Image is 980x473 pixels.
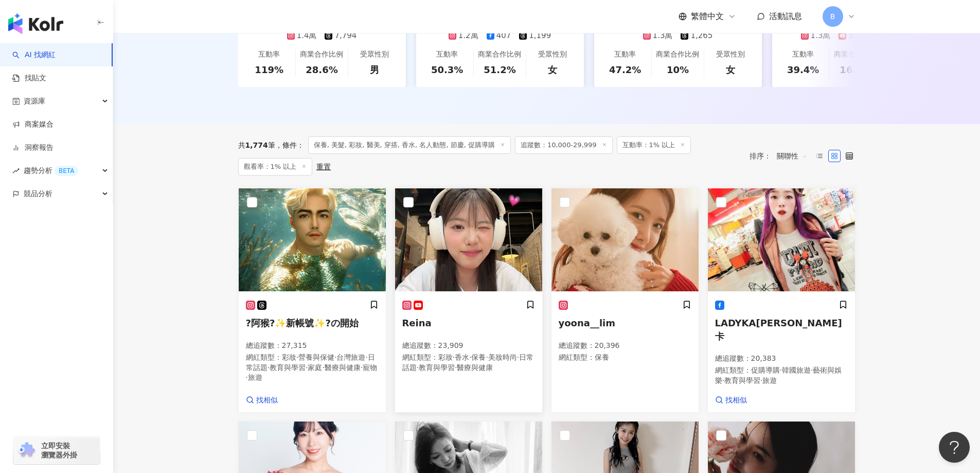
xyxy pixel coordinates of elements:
[360,49,389,60] div: 受眾性別
[471,353,486,361] span: 保養
[238,141,275,149] div: 共 筆
[780,366,782,374] span: ·
[12,73,46,83] a: 找貼文
[725,395,747,406] span: 找相似
[715,354,848,364] p: 總追蹤數 ： 20,383
[715,318,842,341] span: LADYKA[PERSON_NAME]卡
[246,395,278,406] a: 找相似
[363,363,377,372] span: 寵物
[551,188,699,413] a: KOL Avataryoona__lim總追蹤數：20,396網紅類型：保養
[787,63,819,76] div: 39.4%
[538,49,567,60] div: 受眾性別
[325,363,361,372] span: 醫療與健康
[455,353,469,361] span: 香水
[419,363,455,372] span: 教育與學習
[246,353,379,383] p: 網紅類型 ：
[16,442,37,459] img: chrome extension
[361,363,363,372] span: ·
[402,318,432,328] span: Reina
[297,30,317,41] div: 1.4萬
[722,376,724,384] span: ·
[478,49,521,60] div: 商業合作比例
[726,63,735,76] div: 女
[617,136,691,154] span: 互動率：1% 以上
[486,353,488,361] span: ·
[559,353,691,363] p: 網紅類型 ：
[395,188,542,291] img: KOL Avatar
[792,49,814,60] div: 互動率
[298,353,334,361] span: 營養與保健
[496,30,511,41] div: 407
[308,136,511,154] span: 保養, 美髮, 彩妝, 醫美, 穿搭, 香水, 名人動態, 節慶, 促購導購
[245,141,268,149] span: 1,774
[316,163,331,171] div: 重置
[246,341,379,351] p: 總追蹤數 ： 27,315
[848,30,870,41] div: 3,650
[716,49,745,60] div: 受眾性別
[834,49,877,60] div: 商業合作比例
[614,49,636,60] div: 互動率
[275,141,304,149] span: 條件 ：
[12,167,20,174] span: rise
[246,353,375,372] span: 日常話題
[24,90,45,113] span: 資源庫
[548,63,557,76] div: 女
[469,353,471,361] span: ·
[515,136,613,154] span: 追蹤數：10,000-29,999
[595,353,609,361] span: 保養
[431,63,463,76] div: 50.3%
[939,432,970,463] iframe: Help Scout Beacon - Open
[24,159,78,182] span: 趨勢分析
[402,353,534,372] span: 日常話題
[830,11,835,22] span: B
[246,318,359,328] span: ?阿猴?✨新帳號✨?の開始
[769,11,802,21] span: 活動訊息
[457,363,493,372] span: 醫療與健康
[715,395,747,406] a: 找相似
[653,30,673,41] div: 1.3萬
[715,366,842,384] span: 藝術與娛樂
[708,188,855,291] img: KOL Avatar
[13,436,100,464] a: chrome extension立即安裝 瀏覽器外掛
[270,363,306,372] span: 教育與學習
[551,188,699,291] img: KOL Avatar
[529,30,551,41] div: 1,199
[782,366,811,374] span: 韓國旅遊
[282,353,296,361] span: 彩妝
[365,353,367,361] span: ·
[306,363,308,372] span: ·
[667,63,689,76] div: 10%
[559,341,691,351] p: 總追蹤數 ： 20,396
[255,63,283,76] div: 119%
[402,341,535,351] p: 總追蹤數 ： 23,909
[438,353,453,361] span: 彩妝
[8,13,63,34] img: logo
[41,441,77,460] span: 立即安裝 瀏覽器外掛
[239,188,386,291] img: KOL Avatar
[690,30,712,41] div: 1,265
[811,30,831,41] div: 1.3萬
[762,376,777,384] span: 旅遊
[559,318,616,328] span: yoona__lim
[455,363,457,372] span: ·
[750,148,813,164] div: 排序：
[268,363,270,372] span: ·
[322,363,324,372] span: ·
[458,30,478,41] div: 1.2萬
[436,49,458,60] div: 互動率
[238,188,386,413] a: KOL Avatar?阿猴?✨新帳號✨?の開始總追蹤數：27,315網紅類型：彩妝·營養與保健·台灣旅遊·日常話題·教育與學習·家庭·醫療與健康·寵物·旅遊找相似
[12,119,54,130] a: 商案媒合
[370,63,379,76] div: 男
[336,353,365,361] span: 台灣旅遊
[760,376,762,384] span: ·
[488,353,517,361] span: 美妝時尚
[811,366,813,374] span: ·
[724,376,760,384] span: 教育與學習
[656,49,699,60] div: 商業合作比例
[246,373,248,381] span: ·
[258,49,280,60] div: 互動率
[840,63,871,76] div: 16.1%
[707,188,856,413] a: KOL AvatarLADYKA[PERSON_NAME]卡總追蹤數：20,383網紅類型：促購導購·韓國旅遊·藝術與娛樂·教育與學習·旅遊找相似
[12,143,54,153] a: 洞察報告
[256,395,278,406] span: 找相似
